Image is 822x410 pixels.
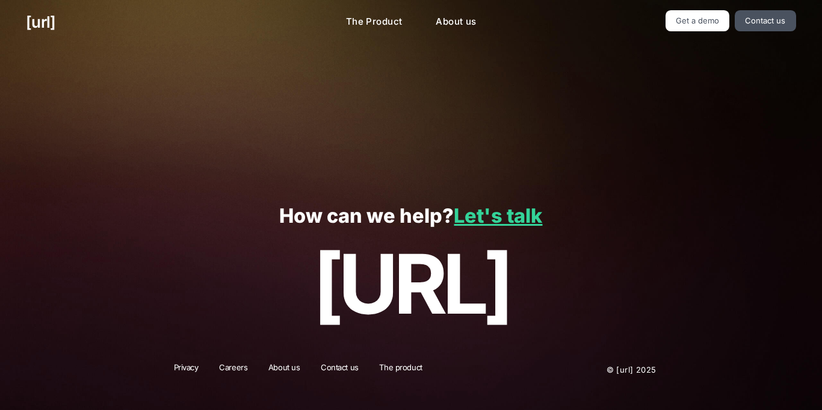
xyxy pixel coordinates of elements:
a: The Product [336,10,412,34]
a: About us [261,362,308,377]
p: How can we help? [26,205,796,228]
p: [URL] [26,238,796,331]
a: Contact us [313,362,366,377]
a: About us [426,10,486,34]
p: © [URL] 2025 [534,362,657,377]
a: Let's talk [454,204,542,228]
a: Careers [211,362,255,377]
a: [URL] [26,10,55,34]
a: Contact us [735,10,796,31]
a: Get a demo [666,10,730,31]
a: The product [371,362,430,377]
a: Privacy [166,362,206,377]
